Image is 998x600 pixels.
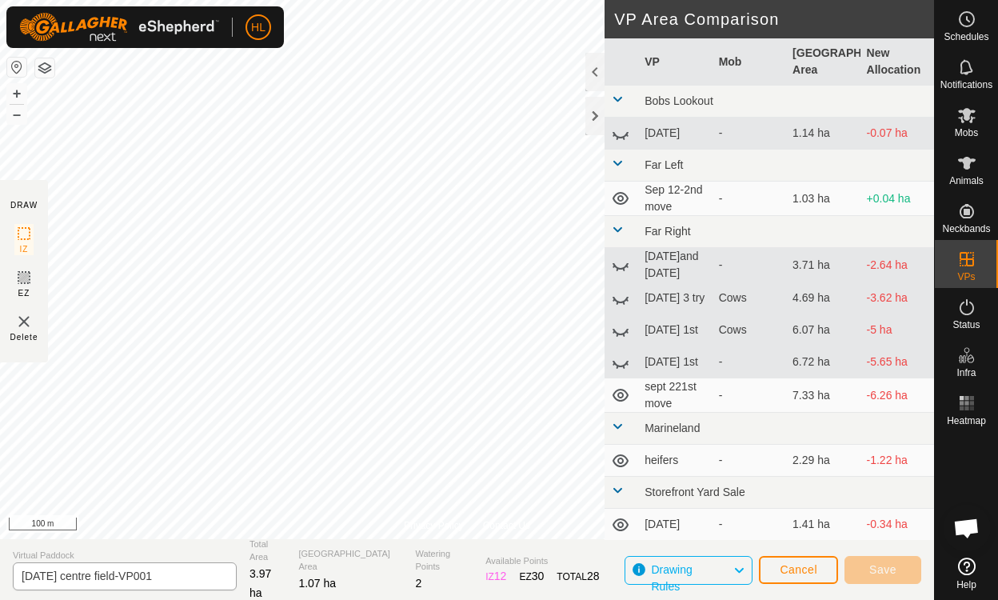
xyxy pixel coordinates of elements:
[298,577,336,590] span: 1.07 ha
[786,282,860,314] td: 4.69 ha
[956,580,976,590] span: Help
[519,568,544,585] div: EZ
[940,80,992,90] span: Notifications
[10,199,38,211] div: DRAW
[638,38,712,86] th: VP
[719,257,780,274] div: -
[860,509,934,541] td: -0.34 ha
[638,378,712,413] td: sept 221st move
[944,32,988,42] span: Schedules
[952,320,980,330] span: Status
[860,182,934,216] td: +0.04 ha
[19,13,219,42] img: Gallagher Logo
[485,568,506,585] div: IZ
[860,378,934,413] td: -6.26 ha
[645,225,691,238] span: Far Right
[249,538,285,564] span: Total Area
[638,346,712,378] td: [DATE] 1st
[869,563,896,576] span: Save
[860,282,934,314] td: -3.62 ha
[956,368,976,378] span: Infra
[719,516,780,533] div: -
[638,118,712,150] td: [DATE]
[251,19,265,36] span: HL
[860,445,934,477] td: -1.22 ha
[935,551,998,596] a: Help
[713,38,786,86] th: Mob
[14,312,34,331] img: VP
[557,568,599,585] div: TOTAL
[786,314,860,346] td: 6.07 ha
[20,243,29,255] span: IZ
[638,314,712,346] td: [DATE] 1st
[638,248,712,282] td: [DATE]and [DATE]
[860,38,934,86] th: New Allocation
[18,287,30,299] span: EZ
[485,554,599,568] span: Available Points
[638,445,712,477] td: heifers
[35,58,54,78] button: Map Layers
[645,158,683,171] span: Far Left
[638,282,712,314] td: [DATE] 3 try
[645,422,700,434] span: Marineland
[404,518,464,533] a: Privacy Policy
[947,416,986,426] span: Heatmap
[955,128,978,138] span: Mobs
[415,577,421,590] span: 2
[638,509,712,541] td: [DATE]
[532,570,545,582] span: 30
[786,118,860,150] td: 1.14 ha
[7,105,26,124] button: –
[638,182,712,216] td: Sep 12-2nd move
[614,10,934,29] h2: VP Area Comparison
[645,94,713,107] span: Bobs Lookout
[786,445,860,477] td: 2.29 ha
[786,248,860,282] td: 3.71 ha
[494,570,507,582] span: 12
[719,125,780,142] div: -
[719,190,780,207] div: -
[860,346,934,378] td: -5.65 ha
[10,331,38,343] span: Delete
[786,38,860,86] th: [GEOGRAPHIC_DATA] Area
[415,547,473,574] span: Watering Points
[786,378,860,413] td: 7.33 ha
[719,354,780,370] div: -
[719,322,780,338] div: Cows
[7,84,26,103] button: +
[7,58,26,77] button: Reset Map
[13,549,237,562] span: Virtual Paddock
[844,556,921,584] button: Save
[759,556,838,584] button: Cancel
[860,314,934,346] td: -5 ha
[483,518,530,533] a: Contact Us
[943,504,991,552] div: Open chat
[942,224,990,234] span: Neckbands
[860,118,934,150] td: -0.07 ha
[719,387,780,404] div: -
[957,272,975,282] span: VPs
[651,563,692,593] span: Drawing Rules
[860,248,934,282] td: -2.64 ha
[786,346,860,378] td: 6.72 ha
[587,570,600,582] span: 28
[645,486,745,498] span: Storefront Yard Sale
[719,290,780,306] div: Cows
[786,509,860,541] td: 1.41 ha
[949,176,984,186] span: Animals
[719,452,780,469] div: -
[298,547,402,574] span: [GEOGRAPHIC_DATA] Area
[780,563,817,576] span: Cancel
[786,182,860,216] td: 1.03 ha
[249,567,271,599] span: 3.97 ha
